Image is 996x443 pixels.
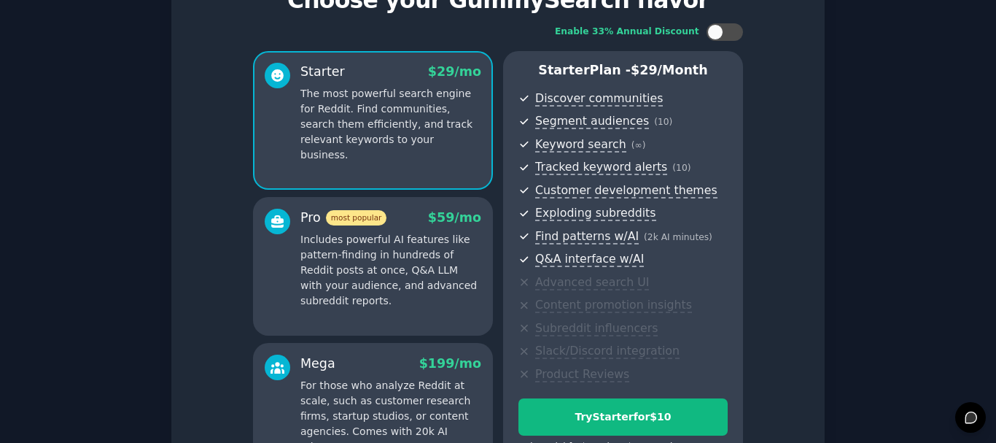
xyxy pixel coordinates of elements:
[535,183,717,199] span: Customer development themes
[519,409,727,425] div: Try Starter for $10
[672,163,690,173] span: ( 10 )
[631,140,646,150] span: ( ∞ )
[300,355,335,373] div: Mega
[535,367,629,382] span: Product Reviews
[535,206,655,221] span: Exploding subreddits
[535,344,680,359] span: Slack/Discord integration
[535,160,667,175] span: Tracked keyword alerts
[518,61,728,80] p: Starter Plan -
[654,117,672,127] span: ( 10 )
[428,210,481,225] span: $ 59 /mo
[535,229,639,244] span: Find patterns w/AI
[644,232,712,242] span: ( 2k AI minutes )
[535,252,644,267] span: Q&A interface w/AI
[326,210,387,226] span: most popular
[631,63,708,77] span: $ 29 /month
[535,321,658,336] span: Subreddit influencers
[300,86,481,163] p: The most powerful search engine for Reddit. Find communities, search them efficiently, and track ...
[419,356,481,371] span: $ 199 /mo
[300,209,386,227] div: Pro
[428,64,481,79] span: $ 29 /mo
[555,26,699,39] div: Enable 33% Annual Discount
[518,398,728,436] button: TryStarterfor$10
[300,232,481,309] p: Includes powerful AI features like pattern-finding in hundreds of Reddit posts at once, Q&A LLM w...
[535,114,649,129] span: Segment audiences
[535,137,626,153] span: Keyword search
[300,63,345,81] div: Starter
[535,91,663,107] span: Discover communities
[535,298,692,313] span: Content promotion insights
[535,275,649,290] span: Advanced search UI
